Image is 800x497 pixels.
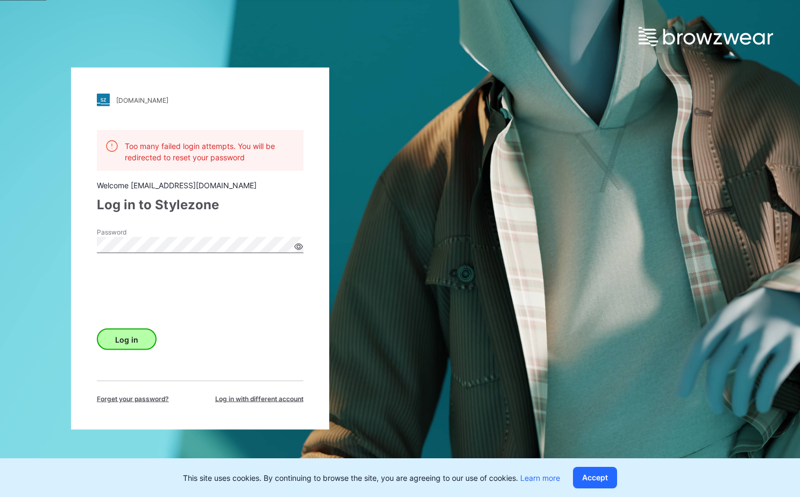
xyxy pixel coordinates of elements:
[97,94,303,106] a: [DOMAIN_NAME]
[639,27,773,46] img: browzwear-logo.e42bd6dac1945053ebaf764b6aa21510.svg
[97,269,260,311] iframe: reCAPTCHA
[97,180,303,191] div: Welcome [EMAIL_ADDRESS][DOMAIN_NAME]
[97,228,172,237] label: Password
[105,140,118,153] img: alert.76a3ded3c87c6ed799a365e1fca291d4.svg
[125,140,295,163] p: Too many failed login attempts. You will be redirected to reset your password
[97,329,157,350] button: Log in
[183,472,560,484] p: This site uses cookies. By continuing to browse the site, you are agreeing to our use of cookies.
[116,96,168,104] div: [DOMAIN_NAME]
[520,473,560,482] a: Learn more
[215,394,303,404] span: Log in with different account
[573,467,617,488] button: Accept
[97,195,303,215] div: Log in to Stylezone
[97,394,169,404] span: Forget your password?
[97,94,110,106] img: stylezone-logo.562084cfcfab977791bfbf7441f1a819.svg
